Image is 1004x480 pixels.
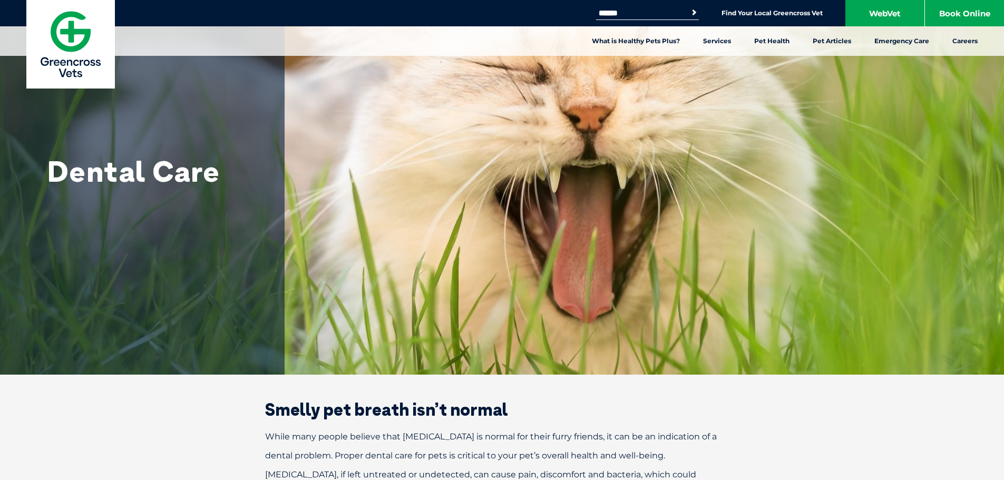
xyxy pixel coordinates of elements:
a: What is Healthy Pets Plus? [580,26,691,56]
a: Services [691,26,743,56]
h1: Dental Care [47,155,258,187]
a: Pet Health [743,26,801,56]
button: Search [689,7,699,18]
a: Careers [941,26,989,56]
a: Emergency Care [863,26,941,56]
a: Pet Articles [801,26,863,56]
a: Find Your Local Greencross Vet [722,9,823,17]
span: Smelly pet breath isn’t normal [265,399,508,420]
